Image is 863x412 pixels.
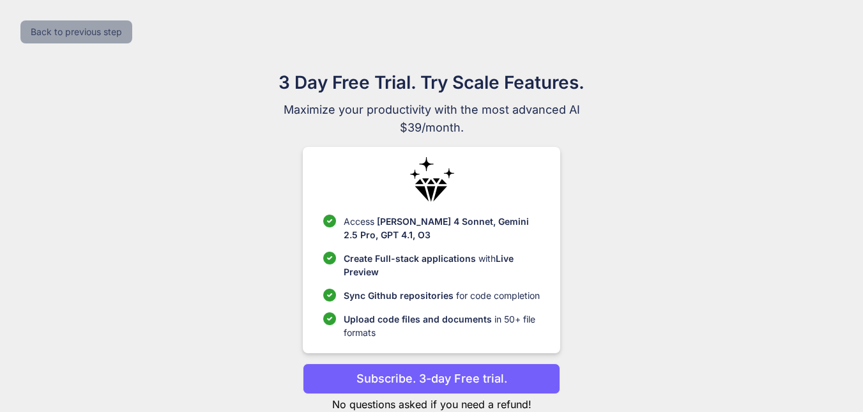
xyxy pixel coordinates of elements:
span: Sync Github repositories [344,290,454,301]
p: in 50+ file formats [344,312,540,339]
button: Back to previous step [20,20,132,43]
p: No questions asked if you need a refund! [303,397,560,412]
span: Create Full-stack applications [344,253,478,264]
img: checklist [323,252,336,264]
p: Access [344,215,540,241]
span: Maximize your productivity with the most advanced AI [217,101,646,119]
span: $39/month. [217,119,646,137]
img: checklist [323,215,336,227]
p: with [344,252,540,278]
button: Subscribe. 3-day Free trial. [303,363,560,394]
h1: 3 Day Free Trial. Try Scale Features. [217,69,646,96]
img: checklist [323,312,336,325]
img: checklist [323,289,336,301]
p: Subscribe. 3-day Free trial. [356,370,507,387]
p: for code completion [344,289,540,302]
span: Upload code files and documents [344,314,492,324]
span: [PERSON_NAME] 4 Sonnet, Gemini 2.5 Pro, GPT 4.1, O3 [344,216,529,240]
